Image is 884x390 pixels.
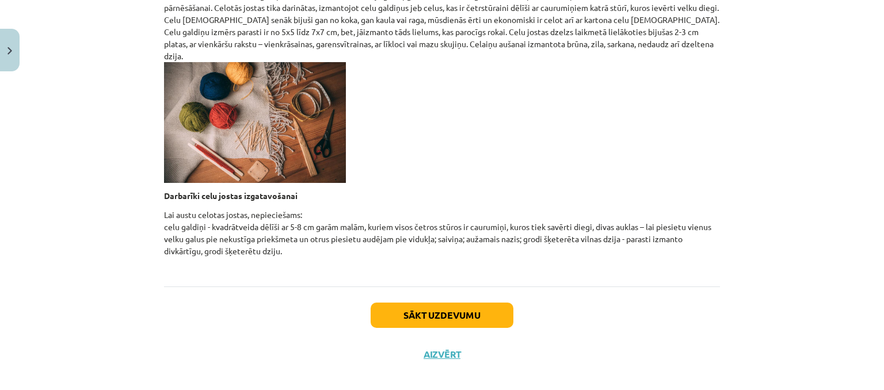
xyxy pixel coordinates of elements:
button: Sākt uzdevumu [371,303,513,328]
button: Aizvērt [420,349,464,360]
img: icon-close-lesson-0947bae3869378f0d4975bcd49f059093ad1ed9edebbc8119c70593378902aed.svg [7,47,12,55]
img: AD_4nXd3618J9_a5OXiYtnUnEaxxvOPoEZrjkZf1ylUJ8wj5ZH0yk67SAp1Ym7rh6AHRlnU6yO5xpRRZSycHfmrWaa1gTh5OM... [164,62,346,183]
p: Lai austu celotas jostas, nepieciešams: celu galdiņi - kvadrātveida dēlīši ar 5-8 cm garām malām,... [164,209,720,269]
strong: Darbarīki celu jostas izgatavošanai [164,190,298,201]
